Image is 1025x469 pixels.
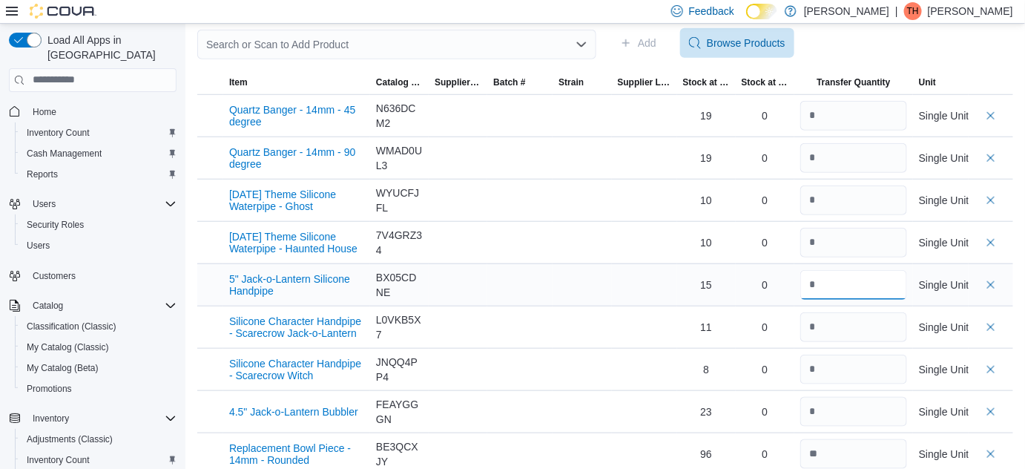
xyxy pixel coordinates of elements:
span: Inventory [33,413,69,424]
button: Promotions [15,378,182,399]
span: Customers [33,270,76,282]
span: Users [33,198,56,210]
a: Inventory Count [21,451,96,469]
button: Open list of options [576,39,587,50]
button: Transfer Quantity [794,70,913,94]
button: Strain [553,70,611,94]
span: TH [907,2,919,20]
div: 0 [742,404,788,419]
p: | [895,2,898,20]
button: 5" Jack-o-Lantern Silicone Handpipe [229,273,364,297]
span: Users [27,195,177,213]
div: BX05CDNE [376,270,423,300]
a: Adjustments (Classic) [21,430,119,448]
button: Delete count [982,403,1000,421]
button: Delete count [982,318,1000,336]
div: L0VKB5X7 [376,312,423,342]
span: Item [229,76,248,88]
div: 10 [683,193,730,208]
span: Catalog [27,297,177,315]
span: Adjustments (Classic) [27,433,113,445]
div: 8 [683,362,730,377]
button: Delete count [982,191,1000,209]
a: My Catalog (Classic) [21,338,115,356]
a: Classification (Classic) [21,318,122,335]
button: Inventory [3,408,182,429]
a: Reports [21,165,64,183]
div: 15 [683,278,730,292]
div: WMAD0UL3 [376,143,423,173]
a: Promotions [21,380,78,398]
span: Catalog SKU [376,76,423,88]
button: Users [27,195,62,213]
button: Quartz Banger - 14mm - 90 degree [229,146,364,170]
span: Reports [21,165,177,183]
button: Stock at Destination [736,70,794,94]
div: Single Unit [919,235,969,250]
div: 7V4GRZ34 [376,228,423,258]
p: [PERSON_NAME] [928,2,1013,20]
a: Home [27,103,62,121]
button: Adjustments (Classic) [15,429,182,450]
span: Security Roles [21,216,177,234]
span: Promotions [21,380,177,398]
button: Delete count [982,445,1000,463]
button: Catalog [3,295,182,316]
button: Catalog [27,297,69,315]
div: FEAYGGGN [376,397,423,427]
div: Tim Hales [904,2,922,20]
span: Add [638,36,656,50]
span: Unit [919,76,936,88]
button: Browse Products [680,28,794,58]
button: Delete count [982,276,1000,294]
a: Customers [27,267,82,285]
span: Stock at Source [683,76,730,88]
div: 10 [683,235,730,250]
div: Single Unit [919,151,969,165]
span: Supplier License [618,76,671,88]
span: Supplier SKU [435,76,481,88]
button: Delete count [982,234,1000,252]
div: 19 [683,151,730,165]
button: [DATE] Theme Silicone Waterpipe - Haunted House [229,231,364,255]
button: Users [15,235,182,256]
button: 4.5" Jack-o-Lantern Bubbler [229,406,358,418]
a: Users [21,237,56,255]
button: Delete count [982,361,1000,378]
p: [PERSON_NAME] [804,2,889,20]
span: Dark Mode [746,19,747,20]
span: Inventory Count [21,451,177,469]
span: Reports [27,168,58,180]
span: Classification (Classic) [21,318,177,335]
div: Single Unit [919,404,969,419]
span: Feedback [689,4,734,19]
img: Cova [30,4,96,19]
button: Silicone Character Handpipe - Scarecrow Witch [229,358,364,381]
div: 0 [742,320,788,335]
button: Delete count [982,107,1000,125]
a: My Catalog (Beta) [21,359,105,377]
button: Classification (Classic) [15,316,182,337]
span: Batch # [493,76,525,88]
a: Cash Management [21,145,108,163]
button: Add [614,28,662,58]
span: My Catalog (Classic) [21,338,177,356]
input: Dark Mode [746,4,777,19]
span: Users [27,240,50,252]
div: 0 [742,108,788,123]
div: 0 [742,278,788,292]
div: Single Unit [919,362,969,377]
span: Cash Management [27,148,102,160]
span: My Catalog (Classic) [27,341,109,353]
span: Home [27,102,177,121]
button: Customers [3,265,182,286]
span: Stock at Destination [742,76,788,88]
button: Catalog SKU [370,70,429,94]
div: Single Unit [919,193,969,208]
button: My Catalog (Classic) [15,337,182,358]
a: Security Roles [21,216,90,234]
div: BE3QCXJY [376,439,423,469]
div: 0 [742,151,788,165]
div: 0 [742,447,788,462]
span: Customers [27,266,177,285]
